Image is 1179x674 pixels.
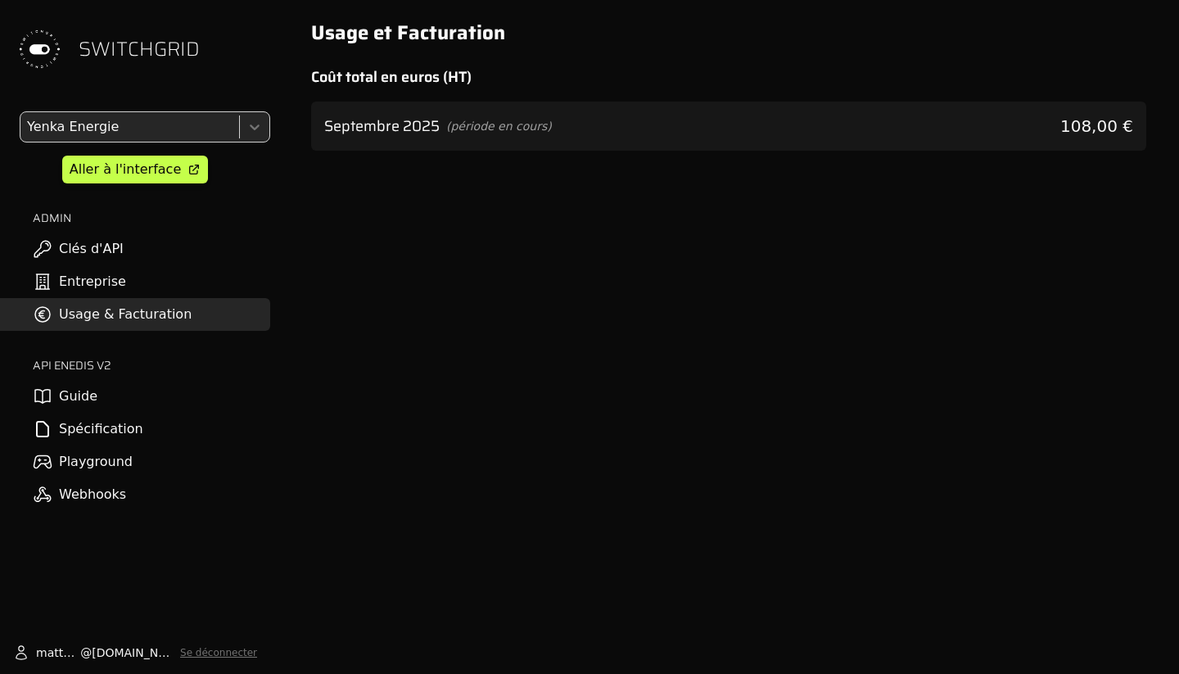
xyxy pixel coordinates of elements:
span: [DOMAIN_NAME] [92,645,174,661]
span: (période en cours) [446,118,552,134]
h2: API ENEDIS v2 [33,357,270,373]
h2: Coût total en euros (HT) [311,66,1146,88]
span: matthieu [36,645,80,661]
div: Aller à l'interface [70,160,181,179]
h2: ADMIN [33,210,270,226]
span: SWITCHGRID [79,36,200,62]
img: Switchgrid Logo [13,23,65,75]
h1: Usage et Facturation [311,20,1146,46]
button: Se déconnecter [180,646,257,659]
div: voir les détails [311,102,1146,151]
span: 108,00 € [1060,115,1133,138]
h3: Septembre 2025 [324,115,440,138]
a: Aller à l'interface [62,156,208,183]
span: @ [80,645,92,661]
